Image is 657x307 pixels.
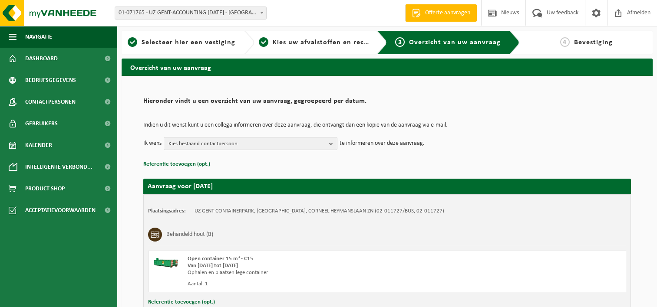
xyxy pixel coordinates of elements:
span: Offerte aanvragen [423,9,472,17]
td: UZ GENT-CONTAINERPARK, [GEOGRAPHIC_DATA], CORNEEL HEYMANSLAAN ZN (02-011727/BUS, 02-011727) [195,208,444,215]
span: 4 [560,37,570,47]
strong: Aanvraag voor [DATE] [148,183,213,190]
span: Acceptatievoorwaarden [25,199,96,221]
span: 01-071765 - UZ GENT-ACCOUNTING 0 BC - GENT [115,7,267,20]
span: 3 [395,37,405,47]
span: 2 [259,37,268,47]
strong: Van [DATE] tot [DATE] [188,263,238,268]
span: Product Shop [25,178,65,199]
strong: Plaatsingsadres: [148,208,186,214]
div: Ophalen en plaatsen lege container [188,269,422,276]
h2: Overzicht van uw aanvraag [122,59,653,75]
a: 2Kies uw afvalstoffen en recipiënten [259,37,370,48]
span: Dashboard [25,48,58,69]
span: Open container 15 m³ - C15 [188,256,253,261]
span: Kies bestaand contactpersoon [168,137,326,150]
a: Offerte aanvragen [405,4,477,22]
button: Referentie toevoegen (opt.) [143,159,210,170]
p: Ik wens [143,137,162,150]
img: HK-XC-15-GN-00.png [153,255,179,268]
a: 1Selecteer hier een vestiging [126,37,237,48]
p: te informeren over deze aanvraag. [340,137,425,150]
span: Selecteer hier een vestiging [142,39,235,46]
span: Gebruikers [25,113,58,134]
span: Intelligente verbond... [25,156,92,178]
p: Indien u dit wenst kunt u een collega informeren over deze aanvraag, die ontvangt dan een kopie v... [143,122,631,128]
span: Kalender [25,134,52,156]
span: Bevestiging [574,39,613,46]
span: 1 [128,37,137,47]
span: Bedrijfsgegevens [25,69,76,91]
span: Kies uw afvalstoffen en recipiënten [273,39,392,46]
span: Contactpersonen [25,91,76,113]
button: Kies bestaand contactpersoon [164,137,337,150]
span: Overzicht van uw aanvraag [409,39,501,46]
h3: Behandeld hout (B) [166,228,213,242]
span: 01-071765 - UZ GENT-ACCOUNTING 0 BC - GENT [115,7,266,19]
h2: Hieronder vindt u een overzicht van uw aanvraag, gegroepeerd per datum. [143,98,631,109]
span: Navigatie [25,26,52,48]
div: Aantal: 1 [188,281,422,287]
